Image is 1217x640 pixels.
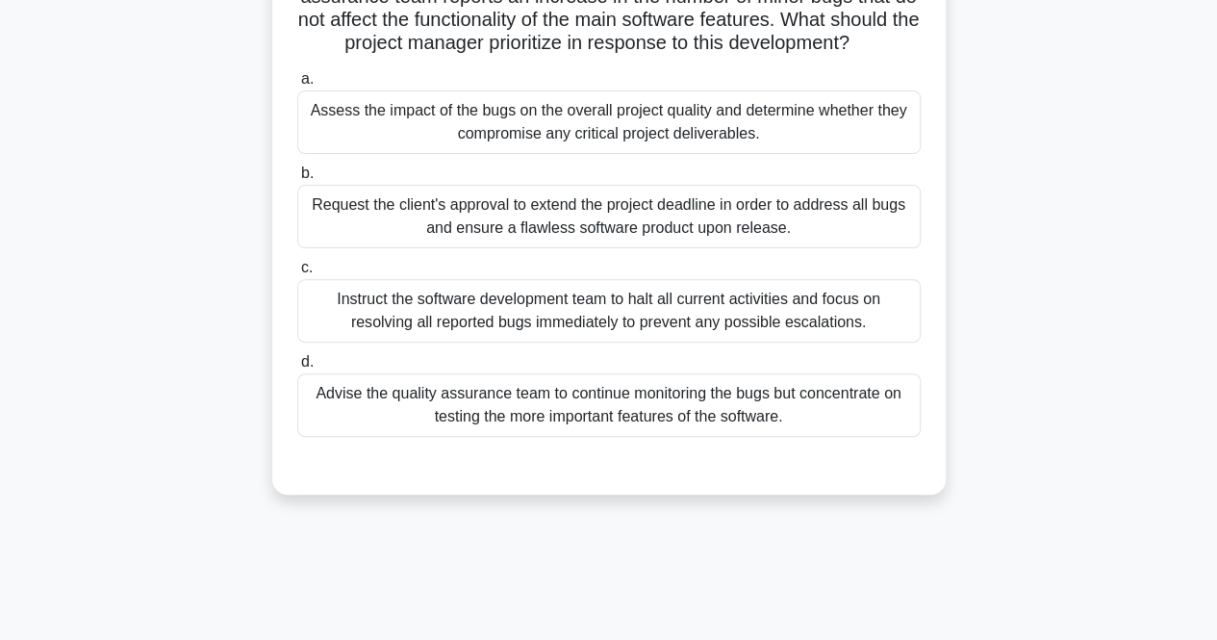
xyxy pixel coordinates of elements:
[301,353,314,370] span: d.
[297,185,921,248] div: Request the client's approval to extend the project deadline in order to address all bugs and ens...
[301,259,313,275] span: c.
[301,165,314,181] span: b.
[297,90,921,154] div: Assess the impact of the bugs on the overall project quality and determine whether they compromis...
[297,373,921,437] div: Advise the quality assurance team to continue monitoring the bugs but concentrate on testing the ...
[297,279,921,343] div: Instruct the software development team to halt all current activities and focus on resolving all ...
[301,70,314,87] span: a.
